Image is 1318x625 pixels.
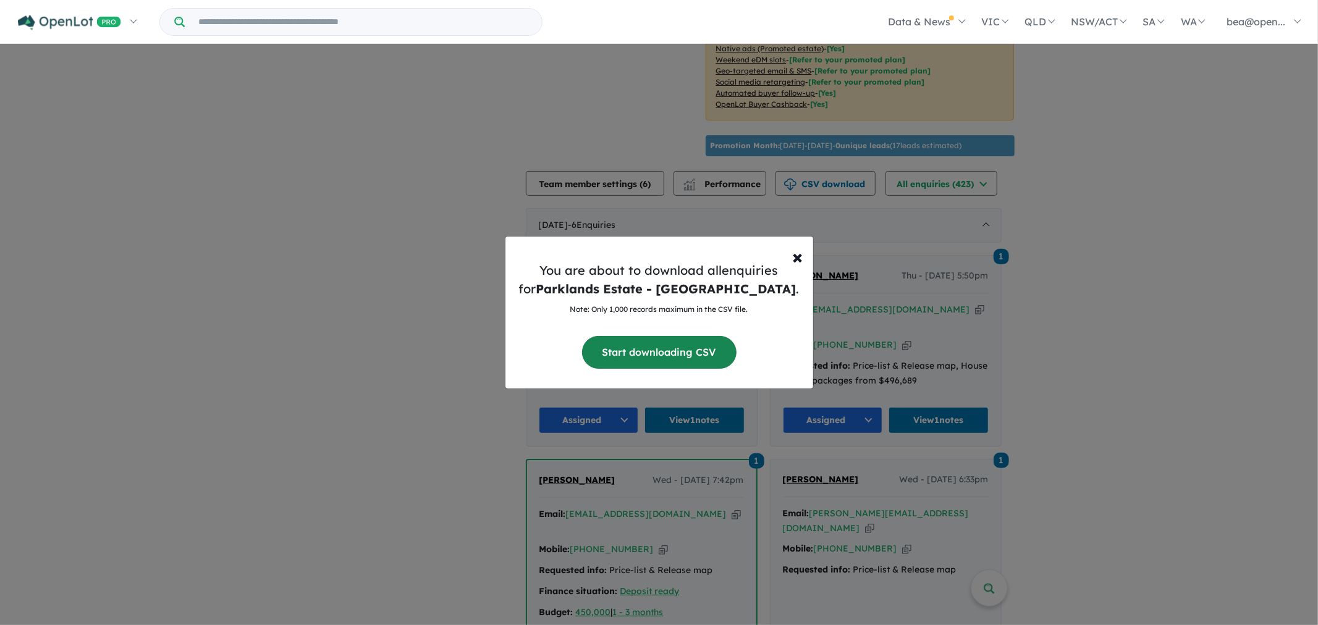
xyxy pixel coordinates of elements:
span: × [793,244,803,269]
span: bea@open... [1227,15,1285,28]
p: Note: Only 1,000 records maximum in the CSV file. [515,303,803,316]
img: Openlot PRO Logo White [18,15,121,30]
button: Start downloading CSV [582,336,737,369]
h5: You are about to download all enquiries for . [515,261,803,298]
input: Try estate name, suburb, builder or developer [187,9,539,35]
strong: Parklands Estate - [GEOGRAPHIC_DATA] [536,281,796,296]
